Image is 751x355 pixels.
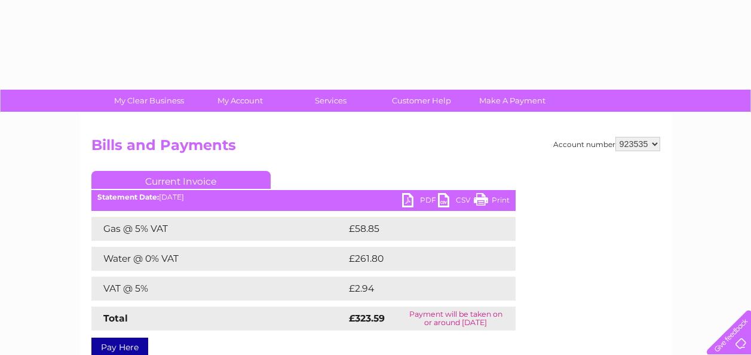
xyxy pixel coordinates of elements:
[346,247,494,271] td: £261.80
[91,247,346,271] td: Water @ 0% VAT
[346,217,492,241] td: £58.85
[281,90,380,112] a: Services
[553,137,660,151] div: Account number
[103,313,128,324] strong: Total
[100,90,198,112] a: My Clear Business
[91,137,660,160] h2: Bills and Payments
[402,193,438,210] a: PDF
[463,90,562,112] a: Make A Payment
[438,193,474,210] a: CSV
[91,193,516,201] div: [DATE]
[372,90,471,112] a: Customer Help
[349,313,385,324] strong: £323.59
[191,90,289,112] a: My Account
[91,277,346,301] td: VAT @ 5%
[396,307,516,330] td: Payment will be taken on or around [DATE]
[91,217,346,241] td: Gas @ 5% VAT
[474,193,510,210] a: Print
[346,277,488,301] td: £2.94
[97,192,159,201] b: Statement Date:
[91,171,271,189] a: Current Invoice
